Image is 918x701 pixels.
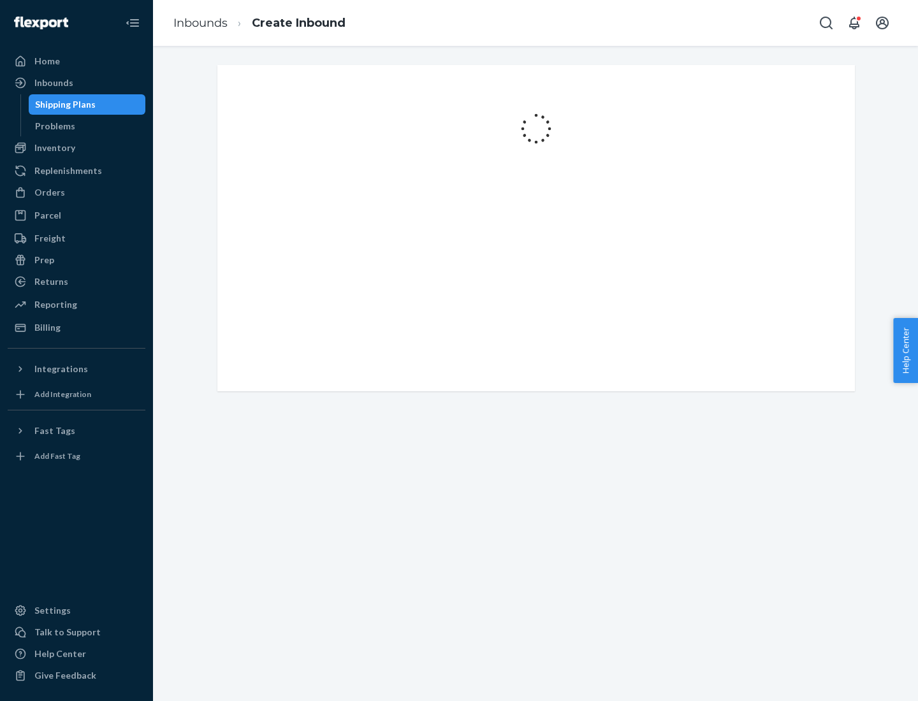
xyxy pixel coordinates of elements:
[870,10,895,36] button: Open account menu
[34,604,71,617] div: Settings
[14,17,68,29] img: Flexport logo
[34,451,80,461] div: Add Fast Tag
[35,98,96,111] div: Shipping Plans
[8,359,145,379] button: Integrations
[34,209,61,222] div: Parcel
[8,73,145,93] a: Inbounds
[8,446,145,466] a: Add Fast Tag
[8,622,145,642] a: Talk to Support
[34,55,60,68] div: Home
[8,182,145,203] a: Orders
[34,141,75,154] div: Inventory
[34,389,91,400] div: Add Integration
[120,10,145,36] button: Close Navigation
[8,384,145,405] a: Add Integration
[8,600,145,621] a: Settings
[34,254,54,266] div: Prep
[173,16,228,30] a: Inbounds
[34,164,102,177] div: Replenishments
[8,665,145,686] button: Give Feedback
[34,298,77,311] div: Reporting
[34,321,61,334] div: Billing
[893,318,918,383] button: Help Center
[34,76,73,89] div: Inbounds
[8,250,145,270] a: Prep
[163,4,356,42] ol: breadcrumbs
[34,363,88,375] div: Integrations
[35,120,75,133] div: Problems
[8,138,145,158] a: Inventory
[8,317,145,338] a: Billing
[29,116,146,136] a: Problems
[8,271,145,292] a: Returns
[34,186,65,199] div: Orders
[8,644,145,664] a: Help Center
[34,424,75,437] div: Fast Tags
[34,275,68,288] div: Returns
[252,16,346,30] a: Create Inbound
[8,294,145,315] a: Reporting
[34,626,101,639] div: Talk to Support
[29,94,146,115] a: Shipping Plans
[8,421,145,441] button: Fast Tags
[8,161,145,181] a: Replenishments
[841,10,867,36] button: Open notifications
[34,647,86,660] div: Help Center
[34,232,66,245] div: Freight
[8,205,145,226] a: Parcel
[8,228,145,249] a: Freight
[34,669,96,682] div: Give Feedback
[813,10,839,36] button: Open Search Box
[8,51,145,71] a: Home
